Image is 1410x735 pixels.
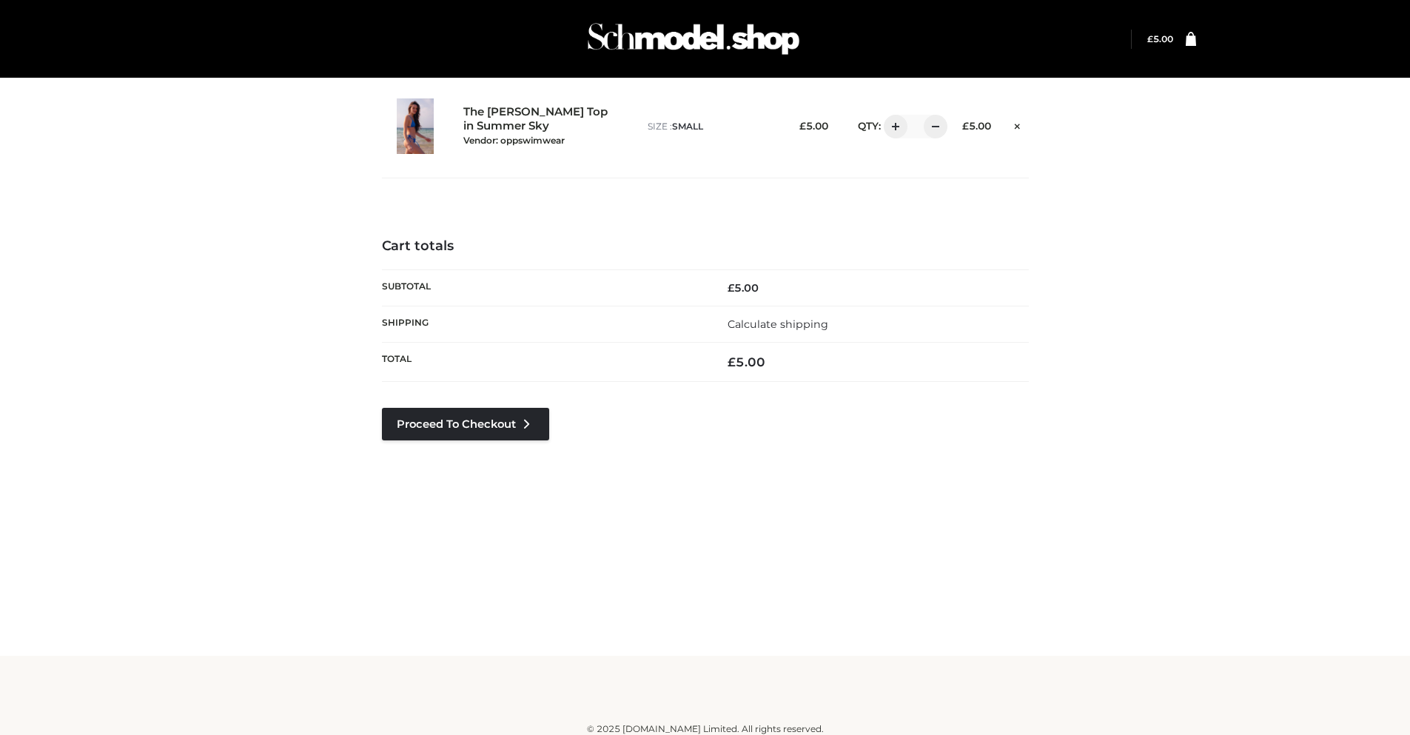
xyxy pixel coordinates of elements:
[463,135,565,146] small: Vendor: oppswimwear
[1147,33,1173,44] bdi: 5.00
[962,120,991,132] bdi: 5.00
[728,281,734,295] span: £
[728,355,736,369] span: £
[843,115,937,138] div: QTY:
[382,408,549,440] a: Proceed to Checkout
[382,306,705,342] th: Shipping
[1147,33,1153,44] span: £
[672,121,703,132] span: SMALL
[1147,33,1173,44] a: £5.00
[648,120,774,133] p: size :
[382,343,705,382] th: Total
[728,355,765,369] bdi: 5.00
[728,318,828,331] a: Calculate shipping
[382,238,1029,255] h4: Cart totals
[382,269,705,306] th: Subtotal
[463,105,616,147] a: The [PERSON_NAME] Top in Summer SkyVendor: oppswimwear
[1006,115,1028,134] a: Remove this item
[799,120,806,132] span: £
[728,281,759,295] bdi: 5.00
[583,10,805,68] img: Schmodel Admin 964
[799,120,828,132] bdi: 5.00
[962,120,969,132] span: £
